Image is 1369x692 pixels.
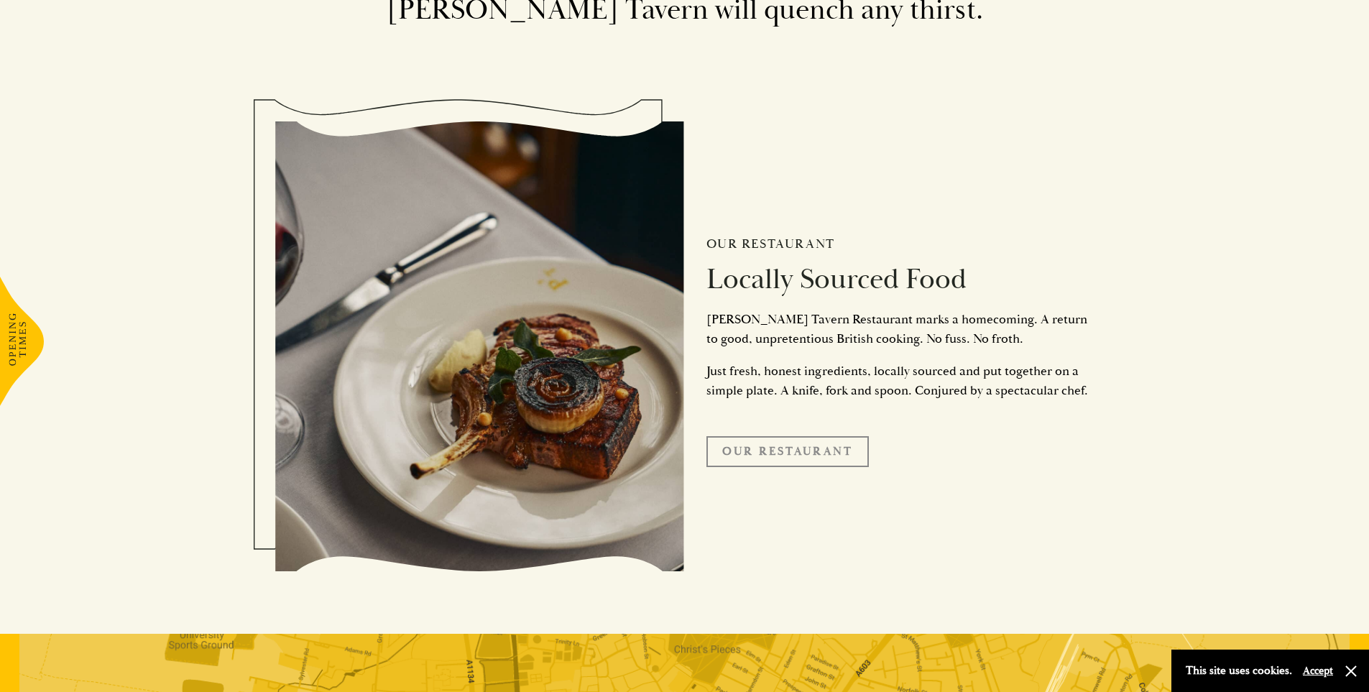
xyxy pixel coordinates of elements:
[706,436,869,466] a: Our Restaurant
[706,310,1094,349] p: [PERSON_NAME] Tavern Restaurant marks a homecoming. A return to good, unpretentious British cooki...
[1303,664,1333,678] button: Accept
[706,361,1094,400] p: Just fresh, honest ingredients, locally sourced and put together on a simple plate. A knife, fork...
[1186,660,1292,681] p: This site uses cookies.
[1344,664,1358,678] button: Close and accept
[706,262,1094,297] h2: Locally Sourced Food
[706,236,1094,252] h2: Our Restaurant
